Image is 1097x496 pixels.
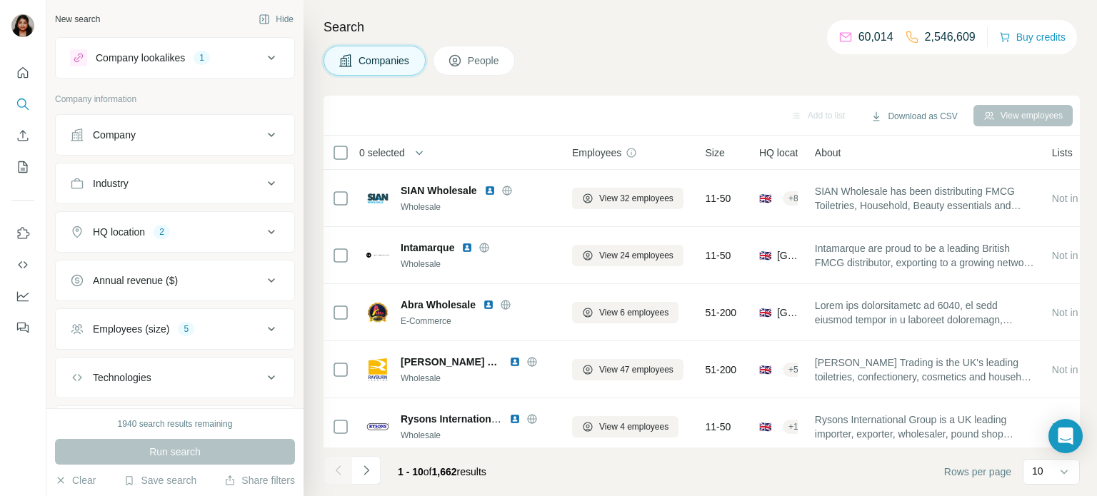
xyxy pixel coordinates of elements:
[706,146,725,160] span: Size
[706,305,737,320] span: 51-200
[401,298,476,312] span: Abra Wholesale
[815,298,1035,327] span: Lorem ips dolorsitametc ad 6040, el sedd eiusmod tempor in u laboreet doloremagn, aliquae adminim...
[1052,146,1073,160] span: Lists
[401,258,555,270] div: Wholesale
[706,191,731,206] span: 11-50
[401,355,502,369] span: [PERSON_NAME] Trading
[815,146,841,160] span: About
[572,245,683,266] button: View 24 employees
[401,241,454,255] span: Intamarque
[352,456,381,485] button: Navigate to next page
[483,299,494,310] img: LinkedIn logo
[599,192,673,205] span: View 32 employees
[93,273,178,288] div: Annual revenue ($)
[401,413,532,425] span: Rysons International Group
[398,466,486,477] span: results
[815,241,1035,270] span: Intamarque are proud to be a leading British FMCG distributor, exporting to a growing network of ...
[55,93,295,106] p: Company information
[366,415,389,438] img: Logo of Rysons International Group
[366,253,389,258] img: Logo of Intamarque
[858,29,893,46] p: 60,014
[432,466,457,477] span: 1,662
[925,29,976,46] p: 2,546,609
[815,355,1035,384] span: [PERSON_NAME] Trading is the UK's leading toiletries, confectionery, cosmetics and household good...
[1032,464,1043,478] p: 10
[366,187,389,210] img: Logo of SIAN Wholesale
[1048,419,1083,453] div: Open Intercom Messenger
[11,14,34,37] img: Avatar
[56,166,294,201] button: Industry
[599,363,673,376] span: View 47 employees
[944,465,1011,479] span: Rows per page
[56,263,294,298] button: Annual revenue ($)
[783,420,804,433] div: + 1
[401,429,555,442] div: Wholesale
[484,185,496,196] img: LinkedIn logo
[401,315,555,328] div: E-Commerce
[401,372,555,385] div: Wholesale
[424,466,432,477] span: of
[366,301,389,324] img: Logo of Abra Wholesale
[599,249,673,262] span: View 24 employees
[572,416,678,437] button: View 4 employees
[11,221,34,246] button: Use Surfe on LinkedIn
[599,306,668,319] span: View 6 employees
[56,215,294,249] button: HQ location2
[178,323,194,335] div: 5
[366,358,389,381] img: Logo of Rayburn Trading
[706,363,737,377] span: 51-200
[401,201,555,213] div: Wholesale
[11,283,34,309] button: Dashboard
[759,420,771,434] span: 🇬🇧
[56,312,294,346] button: Employees (size)5
[359,146,405,160] span: 0 selected
[572,302,678,323] button: View 6 employees
[55,473,96,487] button: Clear
[93,370,151,385] div: Technologies
[815,184,1035,213] span: SIAN Wholesale has been distributing FMCG Toiletries, Household, Beauty essentials and Pharmaceut...
[759,305,771,320] span: 🇬🇧
[55,13,100,26] div: New search
[777,248,798,263] span: [GEOGRAPHIC_DATA]
[509,413,521,425] img: LinkedIn logo
[777,305,798,320] span: [GEOGRAPHIC_DATA], [GEOGRAPHIC_DATA], [GEOGRAPHIC_DATA]
[815,413,1035,441] span: Rysons International Group is a UK leading importer, exporter, wholesaler, pound shop supplier an...
[572,146,621,160] span: Employees
[706,420,731,434] span: 11-50
[509,356,521,368] img: LinkedIn logo
[154,226,170,238] div: 2
[599,420,668,433] span: View 4 employees
[56,118,294,152] button: Company
[93,128,136,142] div: Company
[11,123,34,148] button: Enrich CSV
[11,252,34,278] button: Use Surfe API
[398,466,424,477] span: 1 - 10
[759,248,771,263] span: 🇬🇧
[572,359,683,380] button: View 47 employees
[461,242,473,253] img: LinkedIn logo
[11,154,34,180] button: My lists
[759,363,771,377] span: 🇬🇧
[999,27,1066,47] button: Buy credits
[11,60,34,86] button: Quick start
[93,225,145,239] div: HQ location
[324,17,1080,37] h4: Search
[11,91,34,117] button: Search
[759,191,771,206] span: 🇬🇧
[96,51,185,65] div: Company lookalikes
[224,473,295,487] button: Share filters
[783,363,804,376] div: + 5
[56,360,294,395] button: Technologies
[359,54,411,68] span: Companies
[401,183,477,198] span: SIAN Wholesale
[759,146,811,160] span: HQ location
[572,188,683,209] button: View 32 employees
[11,315,34,340] button: Feedback
[194,51,210,64] div: 1
[118,417,233,430] div: 1940 search results remaining
[468,54,501,68] span: People
[93,322,169,336] div: Employees (size)
[861,106,967,127] button: Download as CSV
[783,192,804,205] div: + 8
[706,248,731,263] span: 11-50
